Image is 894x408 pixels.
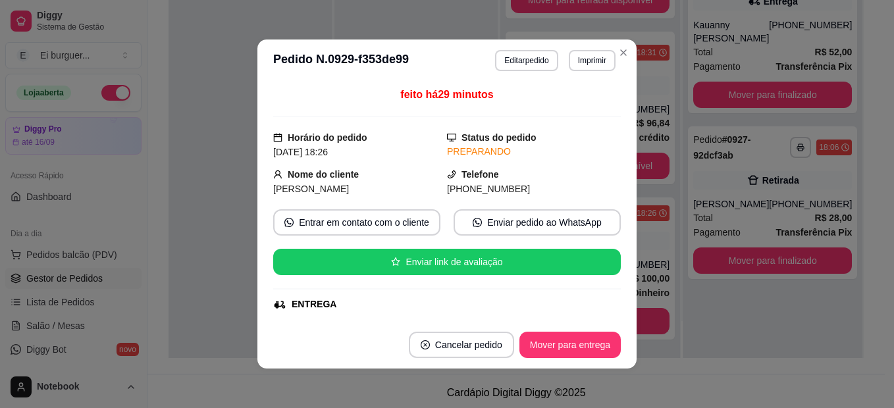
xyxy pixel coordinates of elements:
[461,132,537,143] strong: Status do pedido
[391,257,400,267] span: star
[273,209,440,236] button: whats-appEntrar em contato com o cliente
[273,147,328,157] span: [DATE] 18:26
[519,332,621,358] button: Mover para entrega
[421,340,430,349] span: close-circle
[273,249,621,275] button: starEnviar link de avaliação
[273,133,282,142] span: calendar
[400,89,493,100] span: feito há 29 minutos
[273,184,349,194] span: [PERSON_NAME]
[454,209,621,236] button: whats-appEnviar pedido ao WhatsApp
[284,218,294,227] span: whats-app
[288,132,367,143] strong: Horário do pedido
[409,332,514,358] button: close-circleCancelar pedido
[447,133,456,142] span: desktop
[569,50,616,71] button: Imprimir
[447,184,530,194] span: [PHONE_NUMBER]
[292,297,336,311] div: ENTREGA
[473,218,482,227] span: whats-app
[447,170,456,179] span: phone
[273,170,282,179] span: user
[461,169,499,180] strong: Telefone
[495,50,558,71] button: Editarpedido
[273,50,409,71] h3: Pedido N. 0929-f353de99
[288,169,359,180] strong: Nome do cliente
[613,42,634,63] button: Close
[447,145,621,159] div: PREPARANDO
